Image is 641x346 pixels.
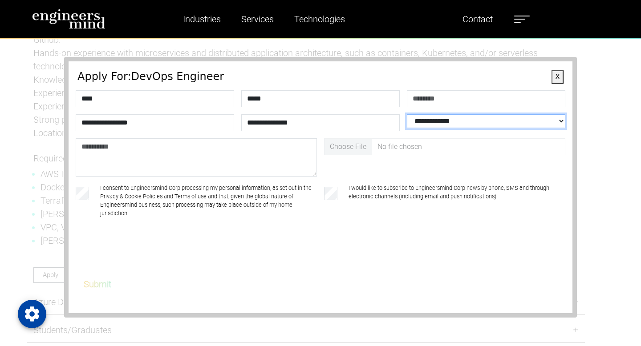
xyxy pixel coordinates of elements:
button: X [552,70,564,84]
label: I would like to subscribe to Engineersmind Corp news by phone, SMS and through electronic channel... [349,184,565,218]
a: Industries [179,9,224,29]
h4: Apply For: DevOps Engineer [77,70,564,83]
a: Contact [459,9,496,29]
label: I consent to Engineersmind Corp processing my personal information, as set out in the Privacy & C... [100,184,317,218]
iframe: reCAPTCHA [77,240,213,275]
a: Services [238,9,277,29]
img: logo [32,9,105,29]
a: Technologies [291,9,349,29]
